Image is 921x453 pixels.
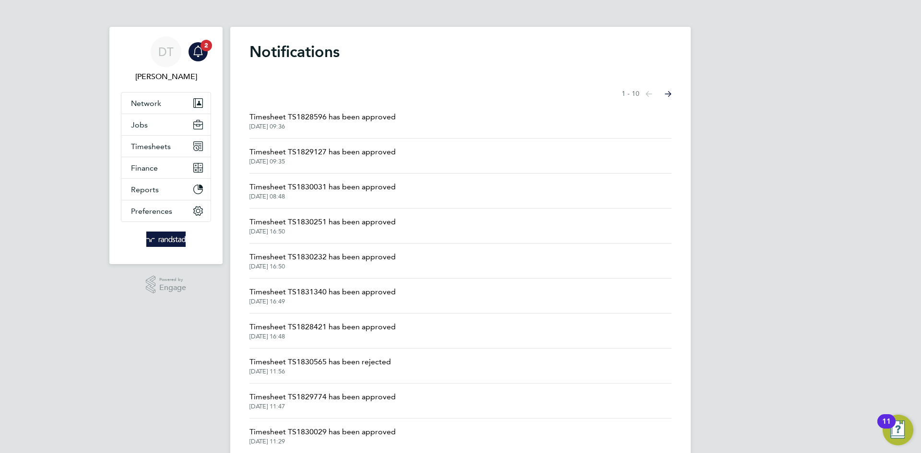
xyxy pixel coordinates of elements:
span: Timesheet TS1828421 has been approved [249,321,396,333]
span: Timesheet TS1830251 has been approved [249,216,396,228]
span: [DATE] 11:29 [249,438,396,445]
button: Finance [121,157,211,178]
span: 2 [201,40,212,51]
a: Timesheet TS1828596 has been approved[DATE] 09:36 [249,111,396,130]
a: 2 [189,36,208,67]
span: Timesheet TS1828596 has been approved [249,111,396,123]
span: DT [158,46,174,58]
span: Timesheet TS1829774 has been approved [249,391,396,403]
a: Timesheet TS1828421 has been approved[DATE] 16:48 [249,321,396,340]
span: [DATE] 11:56 [249,368,391,375]
span: Powered by [159,276,186,284]
a: Go to home page [121,232,211,247]
span: [DATE] 08:48 [249,193,396,200]
span: [DATE] 09:36 [249,123,396,130]
span: Preferences [131,207,172,216]
a: Timesheet TS1830251 has been approved[DATE] 16:50 [249,216,396,235]
a: Timesheet TS1830029 has been approved[DATE] 11:29 [249,426,396,445]
a: Timesheet TS1829774 has been approved[DATE] 11:47 [249,391,396,410]
a: DT[PERSON_NAME] [121,36,211,82]
a: Timesheet TS1830232 has been approved[DATE] 16:50 [249,251,396,270]
img: randstad-logo-retina.png [146,232,186,247]
span: Timesheet TS1830232 has been approved [249,251,396,263]
a: Timesheet TS1829127 has been approved[DATE] 09:35 [249,146,396,165]
button: Network [121,93,211,114]
nav: Main navigation [109,27,223,264]
span: [DATE] 16:50 [249,228,396,235]
div: 11 [882,421,891,434]
nav: Select page of notifications list [622,84,672,104]
button: Open Resource Center, 11 new notifications [883,415,913,445]
span: [DATE] 16:50 [249,263,396,270]
span: [DATE] 16:49 [249,298,396,305]
span: Timesheet TS1829127 has been approved [249,146,396,158]
span: 1 - 10 [622,89,639,99]
span: [DATE] 11:47 [249,403,396,410]
span: Daniel Tisseyre [121,71,211,82]
span: Timesheet TS1830565 has been rejected [249,356,391,368]
span: Timesheet TS1830031 has been approved [249,181,396,193]
span: Engage [159,284,186,292]
a: Timesheet TS1831340 has been approved[DATE] 16:49 [249,286,396,305]
button: Jobs [121,114,211,135]
span: Reports [131,185,159,194]
span: Network [131,99,161,108]
h1: Notifications [249,42,672,61]
a: Timesheet TS1830031 has been approved[DATE] 08:48 [249,181,396,200]
span: Finance [131,163,158,173]
span: Timesheet TS1830029 has been approved [249,426,396,438]
span: Jobs [131,120,148,129]
span: [DATE] 09:35 [249,158,396,165]
a: Powered byEngage [146,276,187,294]
span: [DATE] 16:48 [249,333,396,340]
button: Timesheets [121,136,211,157]
span: Timesheet TS1831340 has been approved [249,286,396,298]
button: Reports [121,179,211,200]
button: Preferences [121,200,211,221]
a: Timesheet TS1830565 has been rejected[DATE] 11:56 [249,356,391,375]
span: Timesheets [131,142,171,151]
